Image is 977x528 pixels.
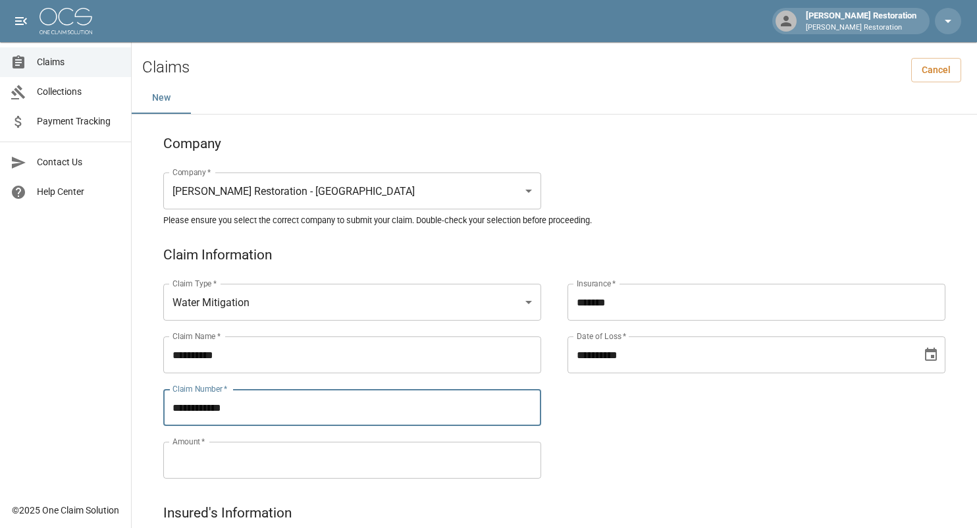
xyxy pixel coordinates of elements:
label: Date of Loss [577,330,626,342]
label: Claim Type [172,278,217,289]
div: dynamic tabs [132,82,977,114]
label: Claim Number [172,383,227,394]
span: Collections [37,85,120,99]
button: open drawer [8,8,34,34]
h5: Please ensure you select the correct company to submit your claim. Double-check your selection be... [163,215,945,226]
label: Amount [172,436,205,447]
label: Insurance [577,278,616,289]
button: Choose date, selected date is Aug 31, 2025 [918,342,944,368]
h2: Claims [142,58,190,77]
span: Help Center [37,185,120,199]
span: Contact Us [37,155,120,169]
div: [PERSON_NAME] Restoration [801,9,922,33]
span: Payment Tracking [37,115,120,128]
div: [PERSON_NAME] Restoration - [GEOGRAPHIC_DATA] [163,172,541,209]
label: Company [172,167,211,178]
p: [PERSON_NAME] Restoration [806,22,916,34]
button: New [132,82,191,114]
img: ocs-logo-white-transparent.png [40,8,92,34]
div: Water Mitigation [163,284,541,321]
label: Claim Name [172,330,221,342]
span: Claims [37,55,120,69]
div: © 2025 One Claim Solution [12,504,119,517]
a: Cancel [911,58,961,82]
